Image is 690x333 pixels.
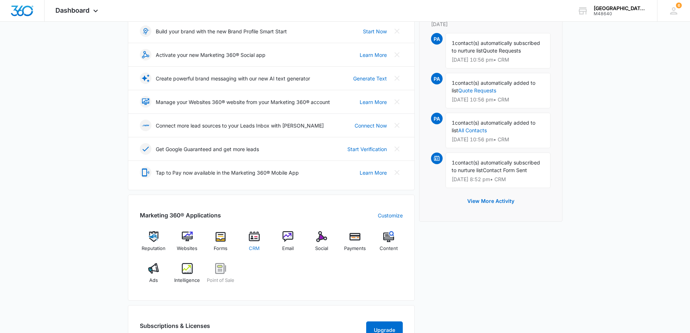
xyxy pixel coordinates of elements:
a: Connect Now [355,122,387,129]
a: Customize [378,212,403,219]
p: Connect more lead sources to your Leads Inbox with [PERSON_NAME] [156,122,324,129]
div: account name [594,5,647,11]
span: Forms [214,245,227,252]
p: [DATE] 10:56 pm • CRM [452,97,544,102]
p: [DATE] [431,20,551,28]
span: Social [315,245,328,252]
button: View More Activity [460,192,522,210]
a: All Contacts [458,127,487,133]
a: Start Now [363,28,387,35]
a: Social [308,231,335,257]
span: Reputation [142,245,166,252]
a: Forms [207,231,235,257]
a: Payments [341,231,369,257]
p: [DATE] 10:56 pm • CRM [452,137,544,142]
button: Close [391,167,403,178]
a: Generate Text [353,75,387,82]
a: Content [375,231,403,257]
a: Learn More [360,51,387,59]
button: Close [391,25,403,37]
span: contact(s) automatically subscribed to nurture list [452,40,540,54]
span: Point of Sale [207,277,234,284]
span: Intelligence [174,277,200,284]
span: Dashboard [55,7,89,14]
span: 1 [452,120,455,126]
span: contact(s) automatically added to list [452,120,535,133]
p: Tap to Pay now available in the Marketing 360® Mobile App [156,169,299,176]
button: Close [391,96,403,108]
span: Contact Form Sent [483,167,527,173]
span: 1 [452,40,455,46]
p: Manage your Websites 360® website from your Marketing 360® account [156,98,330,106]
a: Learn More [360,98,387,106]
div: notifications count [676,3,682,8]
a: Ads [140,263,168,289]
span: Content [380,245,398,252]
a: Intelligence [173,263,201,289]
p: [DATE] 10:56 pm • CRM [452,57,544,62]
button: Close [391,143,403,155]
h2: Marketing 360® Applications [140,211,221,220]
span: 1 [452,159,455,166]
button: Close [391,72,403,84]
p: Activate your new Marketing 360® Social app [156,51,265,59]
span: contact(s) automatically added to list [452,80,535,93]
button: Close [391,120,403,131]
p: [DATE] 8:52 pm • CRM [452,177,544,182]
a: Start Verification [347,145,387,153]
button: Close [391,49,403,61]
p: Create powerful brand messaging with our new AI text generator [156,75,310,82]
span: Websites [177,245,197,252]
p: Build your brand with the new Brand Profile Smart Start [156,28,287,35]
span: Quote Requests [483,47,521,54]
a: Websites [173,231,201,257]
div: account id [594,11,647,16]
span: PA [431,73,443,84]
span: CRM [249,245,260,252]
span: PA [431,113,443,124]
span: 6 [676,3,682,8]
a: Learn More [360,169,387,176]
a: Email [274,231,302,257]
span: contact(s) automatically subscribed to nurture list [452,159,540,173]
p: Get Google Guaranteed and get more leads [156,145,259,153]
span: Email [282,245,294,252]
a: Point of Sale [207,263,235,289]
a: Reputation [140,231,168,257]
a: CRM [241,231,268,257]
span: Payments [344,245,366,252]
a: Quote Requests [458,87,496,93]
span: 1 [452,80,455,86]
span: Ads [149,277,158,284]
span: PA [431,33,443,45]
